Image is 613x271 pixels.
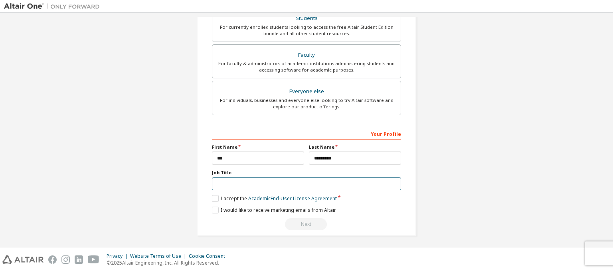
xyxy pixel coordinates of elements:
div: Privacy [107,253,130,259]
div: Faculty [217,50,396,61]
div: Students [217,13,396,24]
div: Everyone else [217,86,396,97]
div: For faculty & administrators of academic institutions administering students and accessing softwa... [217,60,396,73]
img: instagram.svg [61,255,70,264]
img: Altair One [4,2,104,10]
p: © 2025 Altair Engineering, Inc. All Rights Reserved. [107,259,230,266]
label: First Name [212,144,304,150]
label: Job Title [212,169,401,176]
img: linkedin.svg [75,255,83,264]
label: I would like to receive marketing emails from Altair [212,207,336,213]
label: I accept the [212,195,337,202]
a: Academic End-User License Agreement [248,195,337,202]
img: altair_logo.svg [2,255,44,264]
label: Last Name [309,144,401,150]
div: Read and acccept EULA to continue [212,218,401,230]
div: Website Terms of Use [130,253,189,259]
img: facebook.svg [48,255,57,264]
div: Cookie Consent [189,253,230,259]
img: youtube.svg [88,255,99,264]
div: Your Profile [212,127,401,140]
div: For individuals, businesses and everyone else looking to try Altair software and explore our prod... [217,97,396,110]
div: For currently enrolled students looking to access the free Altair Student Edition bundle and all ... [217,24,396,37]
